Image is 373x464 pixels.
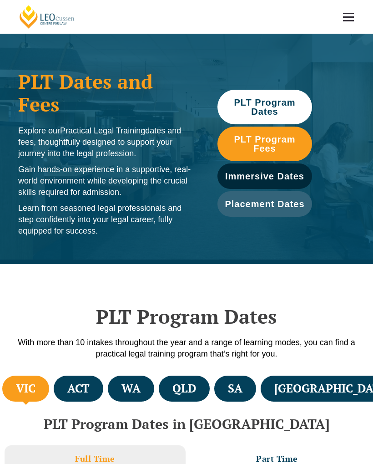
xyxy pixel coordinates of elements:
h1: PLT Dates and Fees [18,70,199,116]
a: [PERSON_NAME] Centre for Law [18,5,76,29]
p: Learn from seasoned legal professionals and step confidently into your legal career, fully equipp... [18,203,199,237]
h4: WA [121,381,141,396]
a: PLT Program Fees [217,127,312,161]
h4: QLD [172,381,196,396]
span: Practical Legal Training [60,126,145,135]
span: Placement Dates [225,199,304,209]
a: Placement Dates [217,191,312,217]
h3: Part Time [256,454,298,464]
a: Immersive Dates [217,163,312,189]
a: PLT Program Dates [217,90,312,124]
h3: Full Time [75,454,115,464]
p: Explore our dates and fees, thoughtfully designed to support your journey into the legal profession. [18,125,199,159]
h4: ACT [67,381,90,396]
span: PLT Program Fees [222,135,307,153]
p: With more than 10 intakes throughout the year and a range of learning modes, you can find a pract... [9,337,364,360]
span: Immersive Dates [225,172,304,181]
span: PLT Program Dates [222,98,307,116]
h4: VIC [16,381,35,396]
h4: SA [228,381,242,396]
p: Gain hands-on experience in a supportive, real-world environment while developing the crucial ski... [18,164,199,198]
h2: PLT Program Dates [9,305,364,328]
